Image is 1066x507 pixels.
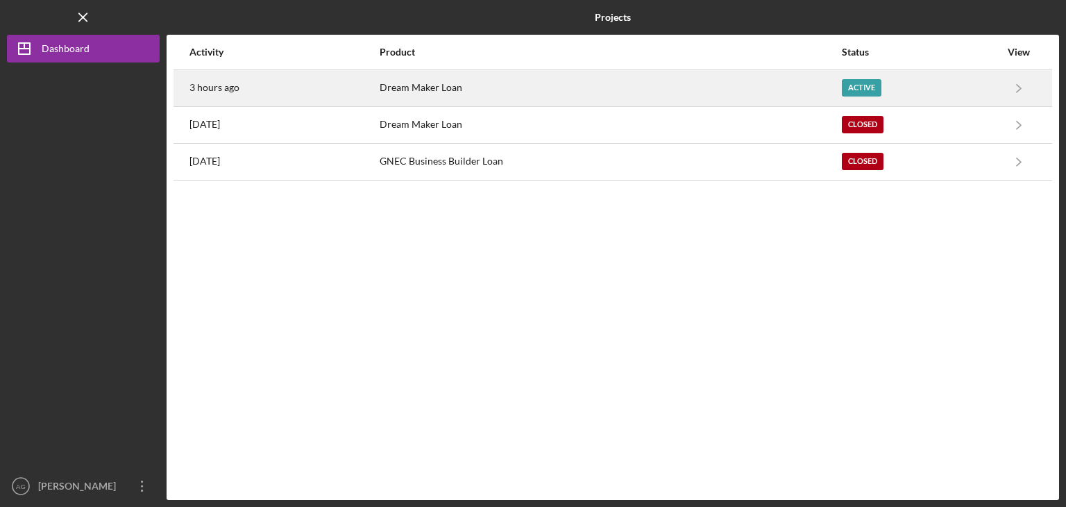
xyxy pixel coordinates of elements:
time: 2025-09-29 16:22 [189,82,239,93]
div: Product [380,47,840,58]
div: GNEC Business Builder Loan [380,144,840,179]
button: AG[PERSON_NAME] [7,472,160,500]
div: Dream Maker Loan [380,108,840,142]
div: Closed [842,116,883,133]
time: 2024-01-01 15:08 [189,156,220,167]
div: View [1001,47,1036,58]
b: Projects [595,12,631,23]
div: Dashboard [42,35,90,66]
div: Status [842,47,1000,58]
div: [PERSON_NAME] [35,472,125,504]
div: Active [842,79,881,97]
div: Closed [842,153,883,170]
div: Activity [189,47,378,58]
time: 2025-07-01 01:26 [189,119,220,130]
div: Dream Maker Loan [380,71,840,106]
button: Dashboard [7,35,160,63]
text: AG [16,483,26,490]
